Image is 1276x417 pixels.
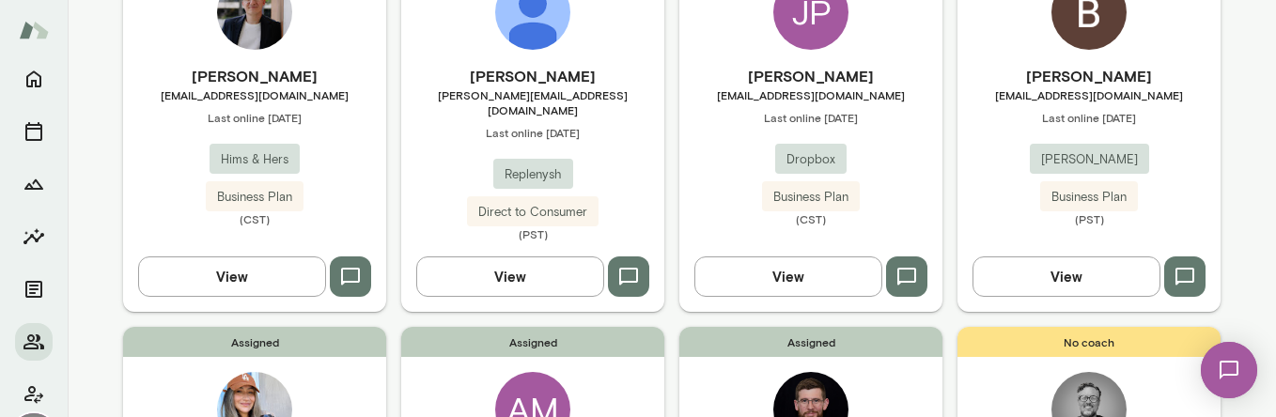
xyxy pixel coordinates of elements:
[401,125,664,140] span: Last online [DATE]
[15,270,53,308] button: Documents
[401,327,664,357] span: Assigned
[15,218,53,255] button: Insights
[957,211,1221,226] span: (PST)
[416,256,604,296] button: View
[493,165,573,184] span: Replenysh
[775,150,847,169] span: Dropbox
[762,188,860,207] span: Business Plan
[679,327,942,357] span: Assigned
[694,256,882,296] button: View
[679,87,942,102] span: [EMAIL_ADDRESS][DOMAIN_NAME]
[1030,150,1149,169] span: [PERSON_NAME]
[957,65,1221,87] h6: [PERSON_NAME]
[957,327,1221,357] span: No coach
[123,87,386,102] span: [EMAIL_ADDRESS][DOMAIN_NAME]
[138,256,326,296] button: View
[973,256,1160,296] button: View
[123,327,386,357] span: Assigned
[15,113,53,150] button: Sessions
[679,110,942,125] span: Last online [DATE]
[15,323,53,361] button: Members
[957,87,1221,102] span: [EMAIL_ADDRESS][DOMAIN_NAME]
[15,165,53,203] button: Growth Plan
[15,60,53,98] button: Home
[206,188,303,207] span: Business Plan
[679,65,942,87] h6: [PERSON_NAME]
[401,87,664,117] span: [PERSON_NAME][EMAIL_ADDRESS][DOMAIN_NAME]
[401,65,664,87] h6: [PERSON_NAME]
[19,12,49,48] img: Mento
[123,211,386,226] span: (CST)
[679,211,942,226] span: (CST)
[123,65,386,87] h6: [PERSON_NAME]
[467,203,599,222] span: Direct to Consumer
[957,110,1221,125] span: Last online [DATE]
[123,110,386,125] span: Last online [DATE]
[210,150,300,169] span: Hims & Hers
[15,376,53,413] button: Client app
[1040,188,1138,207] span: Business Plan
[401,226,664,241] span: (PST)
